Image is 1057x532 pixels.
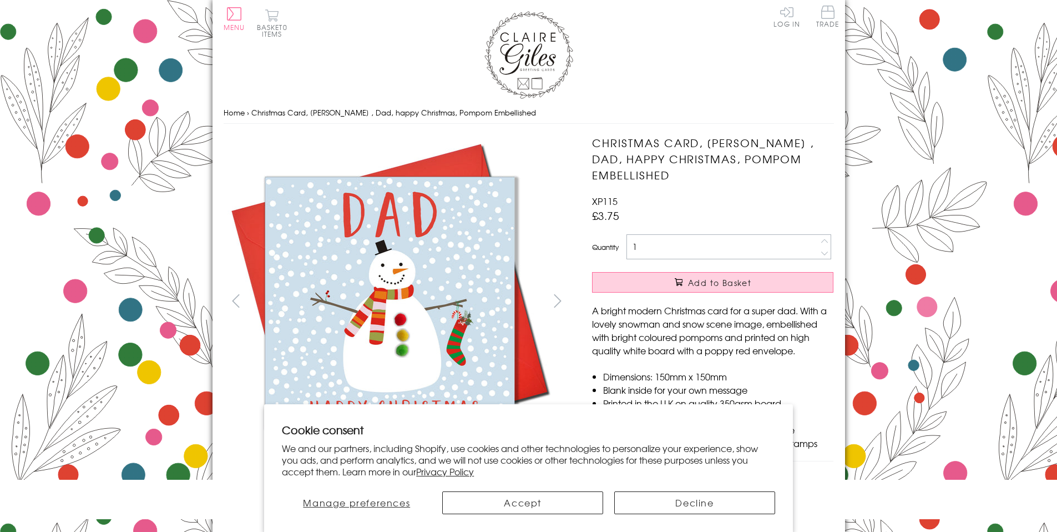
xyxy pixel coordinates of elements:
[262,22,287,39] span: 0 items
[282,422,775,438] h2: Cookie consent
[592,272,833,293] button: Add to Basket
[416,465,474,478] a: Privacy Policy
[224,22,245,32] span: Menu
[773,6,800,27] a: Log In
[570,135,903,468] img: Christmas Card, Snowman , Dad, happy Christmas, Pompom Embellished
[592,242,619,252] label: Quantity
[592,208,619,223] span: £3.75
[603,383,833,397] li: Blank inside for your own message
[545,288,570,313] button: next
[592,194,618,208] span: XP115
[224,102,834,124] nav: breadcrumbs
[592,304,833,357] p: A bright modern Christmas card for a super dad. With a lovely snowman and snow scene image, embel...
[224,107,245,118] a: Home
[251,107,536,118] span: Christmas Card, [PERSON_NAME] , Dad, happy Christmas, Pompom Embellished
[816,6,839,27] span: Trade
[484,11,573,99] img: Claire Giles Greetings Cards
[592,135,833,183] h1: Christmas Card, [PERSON_NAME] , Dad, happy Christmas, Pompom Embellished
[223,135,556,468] img: Christmas Card, Snowman , Dad, happy Christmas, Pompom Embellished
[257,9,287,37] button: Basket0 items
[247,107,249,118] span: ›
[603,397,833,410] li: Printed in the U.K on quality 350gsm board
[603,370,833,383] li: Dimensions: 150mm x 150mm
[282,491,431,514] button: Manage preferences
[282,443,775,477] p: We and our partners, including Shopify, use cookies and other technologies to personalize your ex...
[224,7,245,31] button: Menu
[816,6,839,29] a: Trade
[614,491,775,514] button: Decline
[688,277,751,288] span: Add to Basket
[303,496,410,509] span: Manage preferences
[224,288,249,313] button: prev
[442,491,603,514] button: Accept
